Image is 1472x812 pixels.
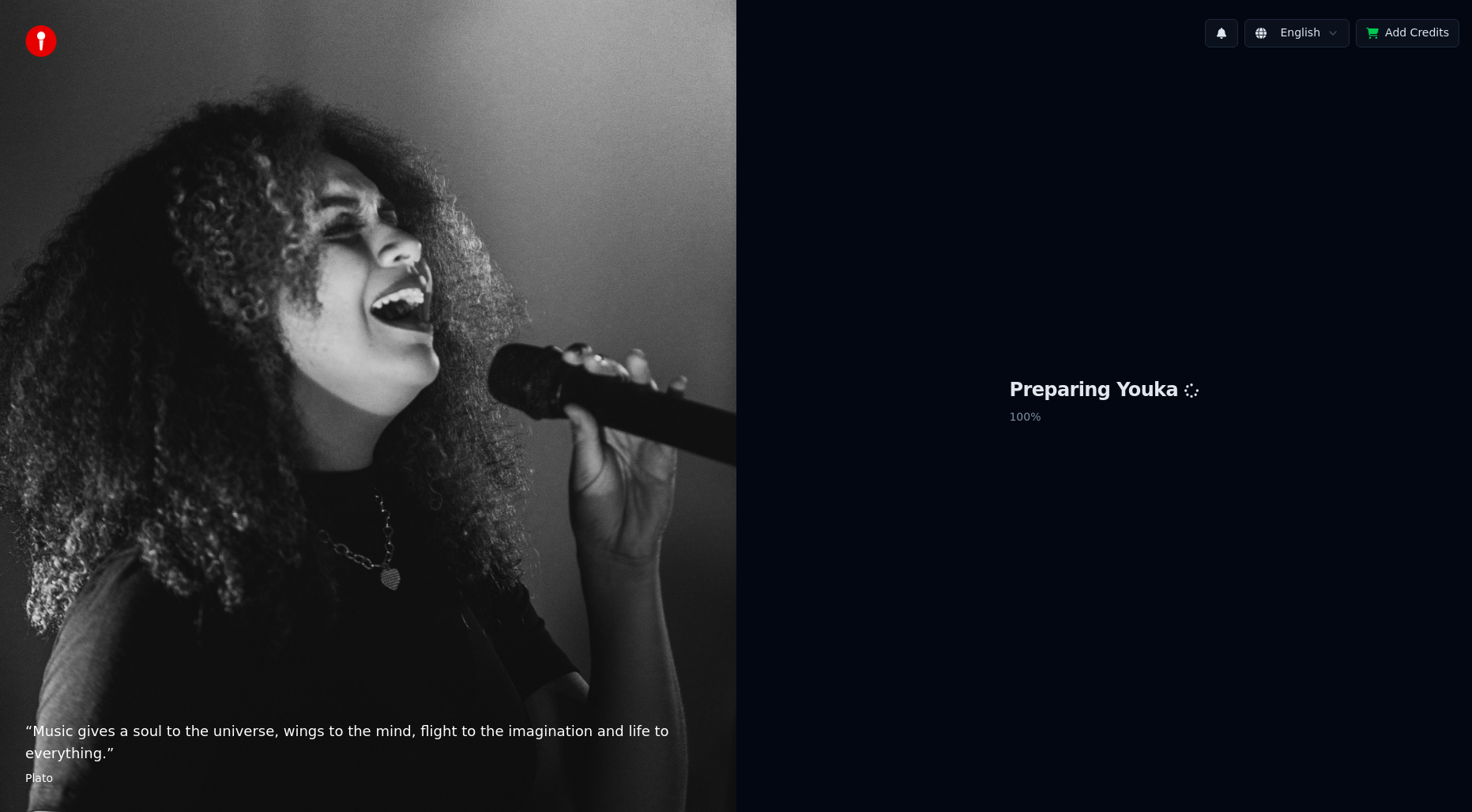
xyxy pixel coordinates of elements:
footer: Plato [25,771,711,787]
p: 100 % [1009,403,1199,432]
button: Add Credits [1356,19,1459,47]
p: “ Music gives a soul to the universe, wings to the mind, flight to the imagination and life to ev... [25,720,711,765]
h1: Preparing Youka [1009,378,1199,403]
img: youka [25,25,57,57]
